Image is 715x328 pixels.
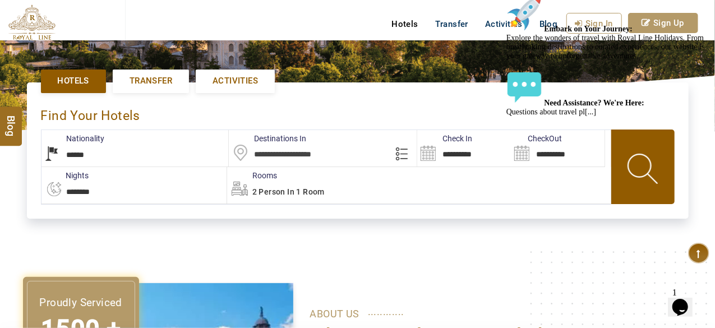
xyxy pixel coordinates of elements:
span: Hotels [58,75,89,87]
a: Activities [196,70,275,93]
strong: Welcome to Royal Line Holidays! [43,34,191,42]
label: Rooms [227,170,277,181]
label: Check In [417,133,472,144]
label: nights [41,170,89,181]
span: Blog [4,116,19,125]
span: Hello Traveler! We're delighted to have you on board at [DOMAIN_NAME]. Whether you're a seasoned ... [4,34,204,208]
span: 2 Person in 1 Room [252,187,325,196]
img: :rocket: [4,87,40,123]
input: Search [417,130,511,167]
img: The Royal Line Holidays [8,4,56,47]
span: Transfer [130,75,172,87]
label: Nationality [41,133,105,144]
div: 🌟 Welcome to Royal Line Holidays!🌟Hello Traveler! We're delighted to have you on board at [DOMAIN... [4,4,206,209]
a: Transfer [113,70,189,93]
div: Find Your Hotels [41,96,675,130]
img: :star2: [154,4,190,40]
a: Hotels [41,70,106,93]
a: Hotels [383,13,426,35]
label: Destinations In [229,133,306,144]
strong: Embark on Your Journey: [43,117,131,125]
span: ............ [368,303,404,320]
span: Activities [213,75,258,87]
a: Transfer [427,13,477,35]
strong: Need Assistance? We're Here: [43,191,142,199]
a: Activities [477,13,531,35]
img: :star2: [4,4,40,40]
p: ABOUT US [310,306,686,322]
img: :speech_balloon: [4,161,40,197]
iframe: chat widget [668,283,704,317]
